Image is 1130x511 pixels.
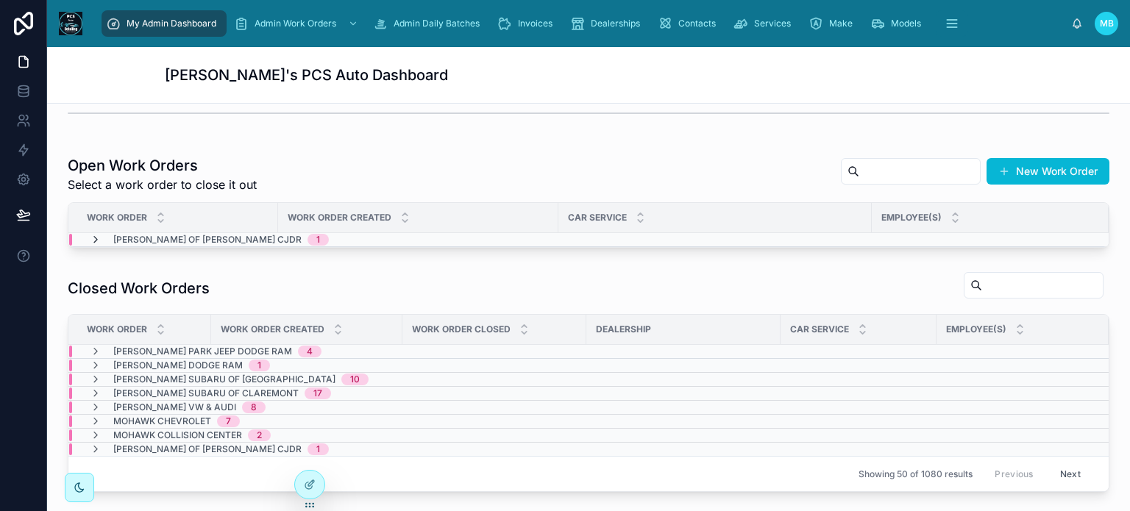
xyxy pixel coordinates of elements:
a: My Admin Dashboard [102,10,227,37]
span: [PERSON_NAME] Dodge Ram [113,360,243,371]
span: [PERSON_NAME] Subaru of [GEOGRAPHIC_DATA] [113,374,335,385]
span: Make [829,18,853,29]
div: scrollable content [94,7,1071,40]
span: Work Order Created [288,212,391,224]
div: 4 [307,346,313,357]
div: 7 [226,415,231,427]
span: Work Order [87,324,147,335]
span: Dealership [596,324,651,335]
h1: [PERSON_NAME]'s PCS Auto Dashboard [165,65,448,85]
a: Models [866,10,931,37]
span: Admin Work Orders [255,18,336,29]
a: Contacts [653,10,726,37]
div: 8 [251,401,257,413]
span: MB [1100,18,1114,29]
a: Admin Daily Batches [369,10,490,37]
span: Showing 50 of 1080 results [859,468,973,480]
button: New Work Order [987,158,1109,185]
span: Work Order Created [221,324,324,335]
span: [PERSON_NAME] VW & Audi [113,401,236,413]
span: Car Service [790,324,849,335]
span: Work Order [87,212,147,224]
span: Mohawk Collision Center [113,429,242,441]
span: Invoices [518,18,552,29]
span: [PERSON_NAME] of [PERSON_NAME] CJDR [113,443,302,455]
div: 10 [350,374,360,385]
img: App logo [59,12,82,35]
span: Contacts [678,18,716,29]
span: [PERSON_NAME] Park Jeep Dodge Ram [113,346,292,357]
span: Admin Daily Batches [394,18,480,29]
span: [PERSON_NAME] of [PERSON_NAME] CJDR [113,234,302,246]
h1: Open Work Orders [68,155,257,176]
a: Invoices [493,10,563,37]
a: Make [804,10,863,37]
span: Services [754,18,791,29]
span: Car Service [568,212,627,224]
span: Models [891,18,921,29]
button: Next [1050,462,1091,485]
a: Services [729,10,801,37]
div: 17 [313,387,322,399]
h1: Closed Work Orders [68,278,210,299]
span: Employee(s) [946,324,1006,335]
a: Admin Work Orders [230,10,366,37]
span: [PERSON_NAME] Subaru of Claremont [113,387,299,399]
span: My Admin Dashboard [127,18,216,29]
span: Employee(s) [881,212,942,224]
span: Work Order Closed [412,324,511,335]
div: 1 [316,443,320,455]
span: Select a work order to close it out [68,176,257,193]
a: Dealerships [566,10,650,37]
span: Mohawk Chevrolet [113,415,211,427]
span: Dealerships [591,18,640,29]
div: 2 [257,429,262,441]
div: 1 [316,234,320,246]
div: 1 [257,360,261,371]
